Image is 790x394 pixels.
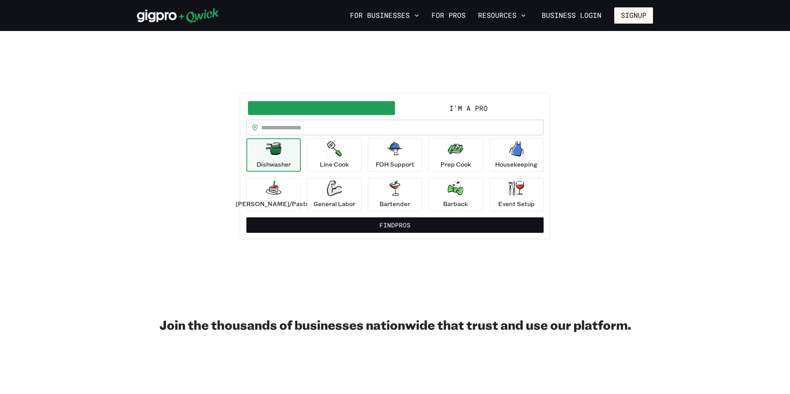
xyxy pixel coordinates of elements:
p: Line Cook [320,160,349,169]
h2: Join the thousands of businesses nationwide that trust and use our platform. [137,317,653,332]
p: General Labor [314,199,355,208]
button: Barback [428,178,483,211]
p: [PERSON_NAME]/Pastry [236,199,312,208]
h2: GET GREAT SERVICE, A LA CARTE. [240,70,550,85]
button: FOH Support [368,138,422,172]
button: FindPros [246,217,544,233]
button: Resources [475,9,529,22]
p: Housekeeping [495,160,537,169]
p: Barback [443,199,468,208]
button: Dishwasher [246,138,301,172]
button: I'm a Pro [395,101,542,115]
button: I'm a Business [248,101,395,115]
p: Event Setup [498,199,535,208]
p: Dishwasher [256,160,291,169]
a: For Pros [428,9,469,22]
button: Bartender [368,178,422,211]
button: Prep Cook [428,138,483,172]
button: Housekeeping [489,138,544,172]
p: Bartender [379,199,410,208]
p: FOH Support [376,160,414,169]
button: Signup [614,7,653,24]
button: General Labor [307,178,361,211]
button: Line Cook [307,138,361,172]
button: Event Setup [489,178,544,211]
button: [PERSON_NAME]/Pastry [246,178,301,211]
a: Business Login [535,7,608,24]
button: For Businesses [347,9,422,22]
p: Prep Cook [440,160,471,169]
